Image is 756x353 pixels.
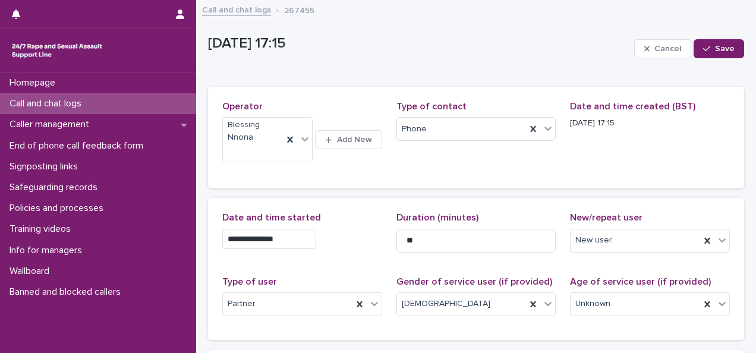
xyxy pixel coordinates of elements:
p: Safeguarding records [5,182,107,193]
p: Signposting links [5,161,87,172]
span: New user [575,234,612,247]
p: 267455 [284,3,314,16]
button: Save [694,39,744,58]
span: New/repeat user [570,213,642,222]
p: End of phone call feedback form [5,140,153,152]
p: Info for managers [5,245,92,256]
img: rhQMoQhaT3yELyF149Cw [10,39,105,62]
button: Add New [315,130,382,149]
span: Add New [337,135,372,144]
a: Call and chat logs [202,2,271,16]
span: Date and time started [222,213,321,222]
span: Operator [222,102,263,111]
span: Cancel [654,45,681,53]
span: Date and time created (BST) [570,102,695,111]
span: Age of service user (if provided) [570,277,711,286]
p: Homepage [5,77,65,89]
button: Cancel [634,39,691,58]
span: Duration (minutes) [396,213,478,222]
span: Save [715,45,735,53]
span: Type of contact [396,102,467,111]
p: Call and chat logs [5,98,91,109]
p: Wallboard [5,266,59,277]
p: Banned and blocked callers [5,286,130,298]
p: Caller management [5,119,99,130]
span: Unknown [575,298,610,310]
span: Partner [228,298,256,310]
p: Policies and processes [5,203,113,214]
p: Training videos [5,223,80,235]
span: Gender of service user (if provided) [396,277,552,286]
p: [DATE] 17:15 [570,117,730,130]
span: Phone [402,123,427,135]
span: Blessing Nnona [228,119,278,144]
p: [DATE] 17:15 [208,35,629,52]
span: Type of user [222,277,277,286]
span: [DEMOGRAPHIC_DATA] [402,298,490,310]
